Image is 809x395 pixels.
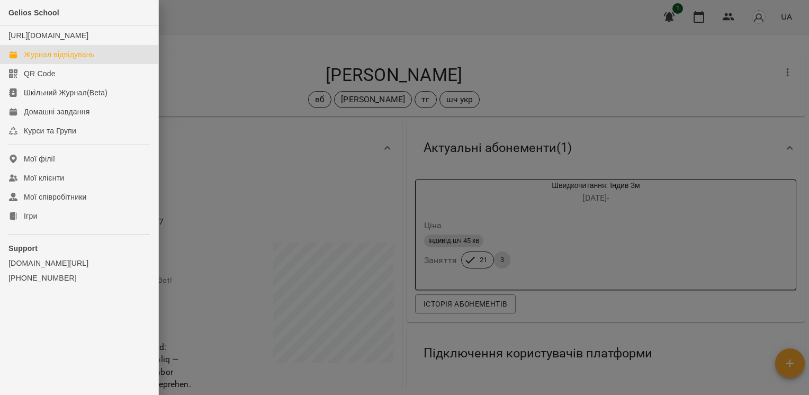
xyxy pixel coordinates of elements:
[24,68,56,79] div: QR Code
[8,258,150,268] a: [DOMAIN_NAME][URL]
[24,211,37,221] div: Ігри
[8,243,150,254] p: Support
[24,49,94,60] div: Журнал відвідувань
[24,106,89,117] div: Домашні завдання
[24,87,107,98] div: Шкільний Журнал(Beta)
[8,31,88,40] a: [URL][DOMAIN_NAME]
[24,173,64,183] div: Мої клієнти
[24,154,55,164] div: Мої філії
[8,8,59,17] span: Gelios School
[24,125,76,136] div: Курси та Групи
[8,273,150,283] a: [PHONE_NUMBER]
[24,192,87,202] div: Мої співробітники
